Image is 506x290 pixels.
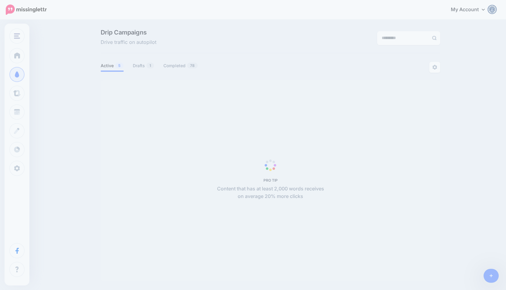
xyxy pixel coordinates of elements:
img: menu.png [14,33,20,39]
span: 1 [146,63,154,68]
span: 5 [115,63,123,68]
a: Active5 [101,62,124,69]
span: 78 [187,63,198,68]
h5: PRO TIP [214,178,327,183]
a: Completed78 [163,62,198,69]
img: Missinglettr [6,5,47,15]
img: settings-grey.png [432,65,437,70]
span: Drip Campaigns [101,29,156,35]
img: search-grey-6.png [432,36,437,40]
span: Drive traffic on autopilot [101,38,156,46]
a: Drafts1 [133,62,154,69]
p: Content that has at least 2,000 words receives on average 20% more clicks [214,185,327,201]
a: My Account [445,2,497,17]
